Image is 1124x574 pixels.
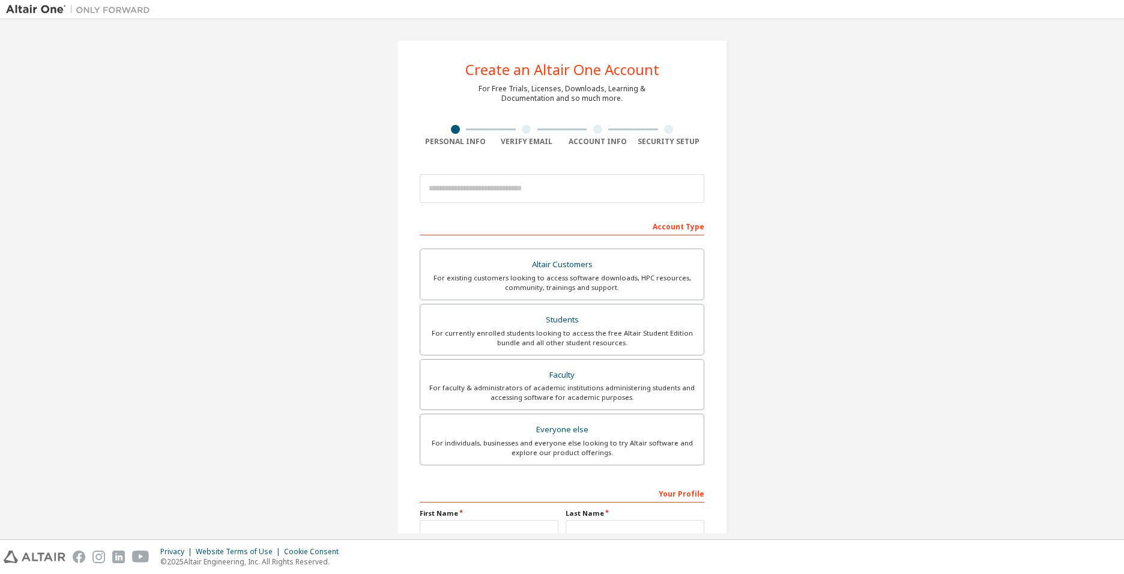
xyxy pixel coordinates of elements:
div: Create an Altair One Account [465,62,659,77]
p: © 2025 Altair Engineering, Inc. All Rights Reserved. [160,557,346,567]
img: Altair One [6,4,156,16]
div: Website Terms of Use [196,547,284,557]
div: Privacy [160,547,196,557]
div: For existing customers looking to access software downloads, HPC resources, community, trainings ... [428,273,696,292]
img: youtube.svg [132,551,150,563]
div: Students [428,312,696,328]
div: Account Info [562,137,633,147]
img: instagram.svg [92,551,105,563]
div: Altair Customers [428,256,696,273]
div: Faculty [428,367,696,384]
div: Security Setup [633,137,705,147]
img: facebook.svg [73,551,85,563]
div: Verify Email [491,137,563,147]
div: Personal Info [420,137,491,147]
div: For individuals, businesses and everyone else looking to try Altair software and explore our prod... [428,438,696,458]
div: Everyone else [428,421,696,438]
label: First Name [420,509,558,518]
div: For Free Trials, Licenses, Downloads, Learning & Documentation and so much more. [479,84,645,103]
img: linkedin.svg [112,551,125,563]
div: Account Type [420,216,704,235]
div: Cookie Consent [284,547,346,557]
label: Last Name [566,509,704,518]
div: For faculty & administrators of academic institutions administering students and accessing softwa... [428,383,696,402]
div: Your Profile [420,483,704,503]
img: altair_logo.svg [4,551,65,563]
div: For currently enrolled students looking to access the free Altair Student Edition bundle and all ... [428,328,696,348]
